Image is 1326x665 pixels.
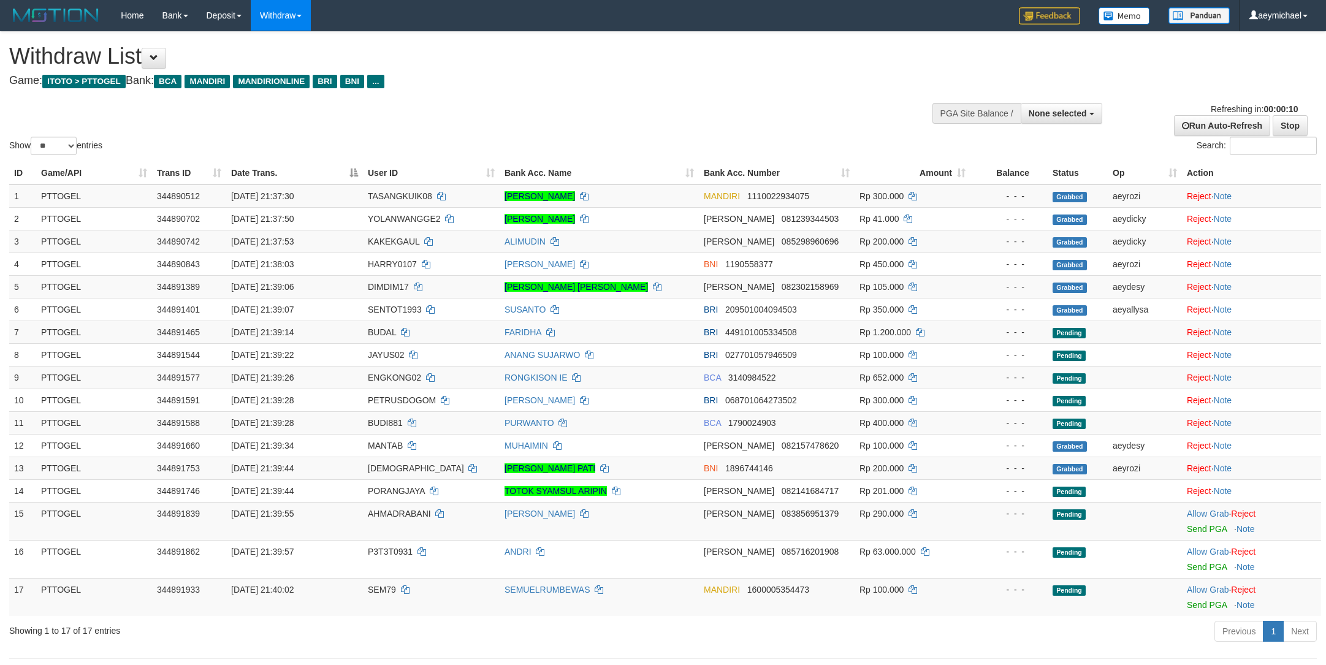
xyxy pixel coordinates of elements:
span: P3T3T0931 [368,547,413,557]
span: Rp 100.000 [859,441,904,450]
td: · [1182,479,1321,502]
a: Reject [1187,327,1211,337]
span: [DATE] 21:37:53 [231,237,294,246]
span: BRI [704,395,718,405]
span: MANDIRIONLINE [233,75,310,88]
div: - - - [975,349,1043,361]
div: - - - [975,507,1043,520]
div: - - - [975,281,1043,293]
a: Reject [1187,191,1211,201]
td: PTTOGEL [36,389,152,411]
span: MANDIRI [704,191,740,201]
a: Note [1236,600,1255,610]
span: AHMADRABANI [368,509,431,519]
span: JAYUS02 [368,350,405,360]
label: Show entries [9,137,102,155]
span: Grabbed [1053,215,1087,225]
a: Note [1214,327,1232,337]
span: PORANGJAYA [368,486,425,496]
span: ENGKONG02 [368,373,421,382]
span: [DATE] 21:39:28 [231,418,294,428]
span: 344891839 [157,509,200,519]
a: Reject [1187,237,1211,246]
a: RONGKISON IE [505,373,568,382]
span: [PERSON_NAME] [704,282,774,292]
a: [PERSON_NAME] [505,191,575,201]
a: Reject [1231,509,1256,519]
a: Reject [1187,486,1211,496]
td: PTTOGEL [36,502,152,540]
span: BNI [704,463,718,473]
span: BCA [704,373,721,382]
span: Copy 081239344503 to clipboard [782,214,839,224]
td: 17 [9,578,36,616]
a: Next [1283,621,1317,642]
a: Stop [1273,115,1308,136]
a: Note [1214,214,1232,224]
a: ANANG SUJARWO [505,350,580,360]
span: [DATE] 21:37:50 [231,214,294,224]
span: MANDIRI [704,585,740,595]
div: - - - [975,213,1043,225]
span: BRI [704,350,718,360]
span: Rp 100.000 [859,585,904,595]
span: Pending [1053,487,1086,497]
span: Copy 209501004094503 to clipboard [725,305,797,314]
div: - - - [975,545,1043,558]
a: Reject [1187,282,1211,292]
td: 4 [9,253,36,275]
a: Note [1236,562,1255,572]
div: - - - [975,394,1043,406]
td: · [1182,578,1321,616]
span: BNI [704,259,718,269]
span: BUDI881 [368,418,403,428]
a: [PERSON_NAME] PATI [505,463,595,473]
a: Run Auto-Refresh [1174,115,1270,136]
span: Rp 300.000 [859,395,904,405]
td: PTTOGEL [36,343,152,366]
span: [PERSON_NAME] [704,237,774,246]
span: 344891591 [157,395,200,405]
th: Balance [970,162,1048,184]
a: Reject [1187,305,1211,314]
a: Note [1214,350,1232,360]
a: Note [1214,282,1232,292]
td: · [1182,207,1321,230]
span: ... [367,75,384,88]
td: · [1182,343,1321,366]
a: Note [1236,524,1255,534]
span: ITOTO > PTTOGEL [42,75,126,88]
span: [DATE] 21:39:07 [231,305,294,314]
a: Allow Grab [1187,547,1229,557]
td: aeyrozi [1108,253,1182,275]
span: BRI [313,75,337,88]
span: [DEMOGRAPHIC_DATA] [368,463,464,473]
span: Rp 290.000 [859,509,904,519]
span: · [1187,585,1231,595]
a: Note [1214,191,1232,201]
td: 12 [9,434,36,457]
td: 8 [9,343,36,366]
a: [PERSON_NAME] [505,395,575,405]
span: SEM79 [368,585,396,595]
a: Note [1214,259,1232,269]
span: Copy 083856951379 to clipboard [782,509,839,519]
td: · [1182,389,1321,411]
td: · [1182,411,1321,434]
span: [DATE] 21:39:34 [231,441,294,450]
td: · [1182,366,1321,389]
a: Note [1214,305,1232,314]
a: Note [1214,463,1232,473]
img: Button%20Memo.svg [1099,7,1150,25]
span: 344891660 [157,441,200,450]
div: - - - [975,462,1043,474]
div: - - - [975,583,1043,596]
td: PTTOGEL [36,275,152,298]
a: FARIDHA [505,327,541,337]
span: · [1187,547,1231,557]
a: Send PGA [1187,562,1227,572]
td: aeydesy [1108,275,1182,298]
h1: Withdraw List [9,44,872,69]
a: Note [1214,373,1232,382]
span: [DATE] 21:38:03 [231,259,294,269]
